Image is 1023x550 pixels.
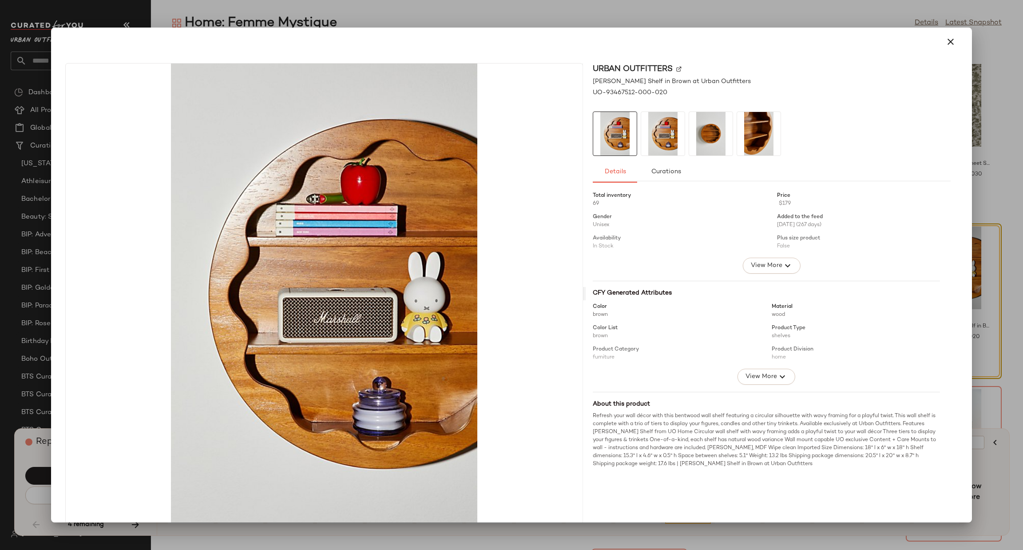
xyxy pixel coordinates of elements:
[593,288,940,298] div: CFY Generated Attributes
[641,112,685,155] img: 93467512_020_b
[745,371,777,382] span: View More
[593,112,637,155] img: 93467512_020_b
[651,168,681,175] span: Curations
[738,369,795,385] button: View More
[593,77,751,86] span: [PERSON_NAME] Shelf in Brown at Urban Outfitters
[743,258,801,274] button: View More
[593,88,667,97] span: UO-93467512-000-020
[676,66,682,72] img: svg%3e
[604,168,626,175] span: Details
[593,412,940,468] div: Refresh your wall décor with this bentwood wall shelf featuring a circular silhouette with wavy f...
[66,64,583,524] img: 93467512_020_b
[593,399,940,409] div: About this product
[750,260,782,271] span: View More
[593,63,673,75] span: Urban Outfitters
[689,112,733,155] img: 93467512_020_d
[737,112,781,155] img: 93467512_020_e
